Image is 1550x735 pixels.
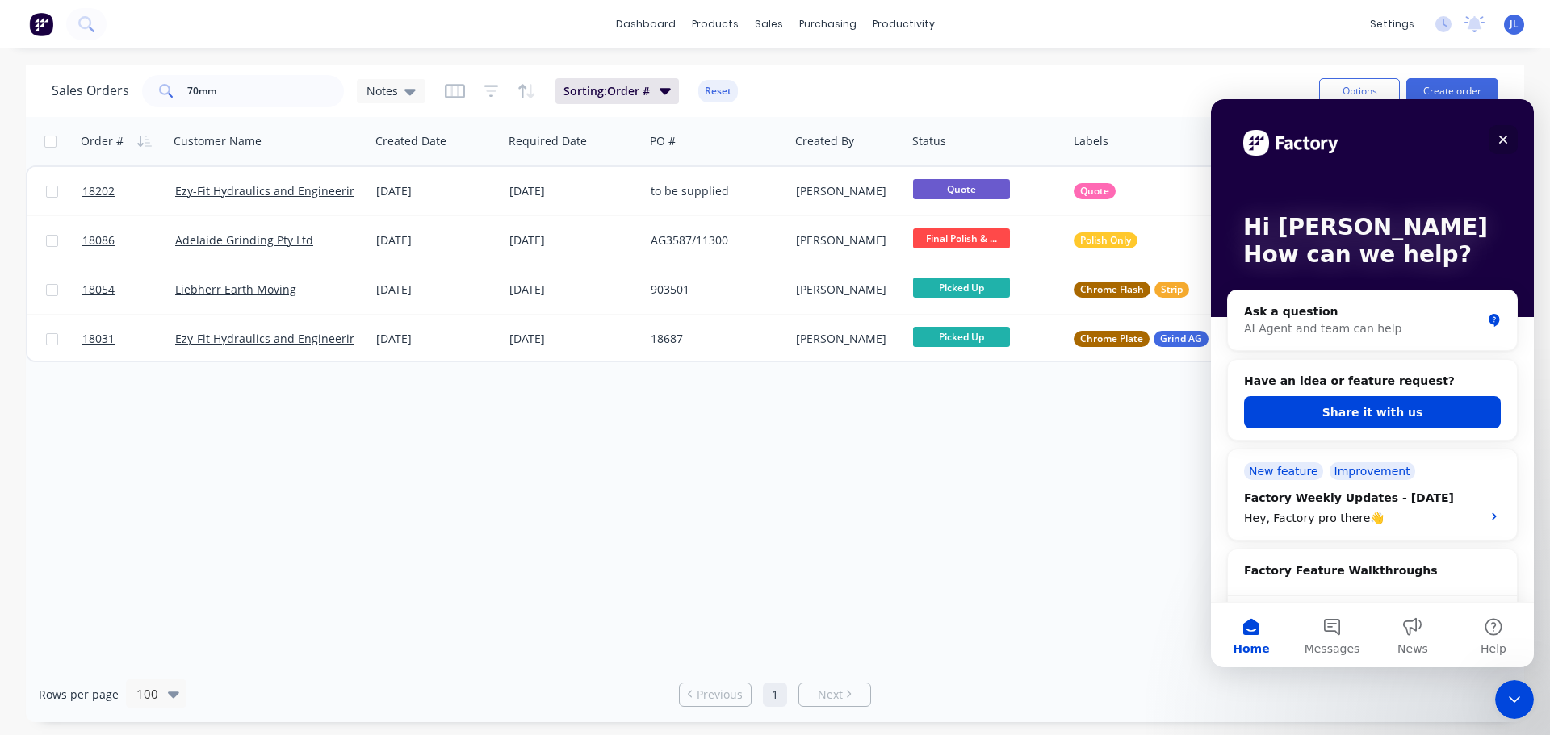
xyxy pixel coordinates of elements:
div: [DATE] [376,183,496,199]
div: Customer Name [174,133,262,149]
div: settings [1362,12,1422,36]
a: Next page [799,687,870,703]
div: 903501 [651,282,776,298]
div: Status [912,133,946,149]
button: Options [1319,78,1400,104]
span: Strip [1161,282,1183,298]
div: [DATE] [376,331,496,347]
a: 18054 [82,265,175,314]
div: Required Date [509,133,587,149]
a: Ezy-Fit Hydraulics and Engineering Group Pty Ltd [175,183,440,198]
div: [DATE] [376,282,496,298]
div: Created By [795,133,854,149]
button: Sorting:Order # [555,78,679,104]
a: Page 1 is your current page [763,683,787,707]
div: Order # [81,133,124,149]
div: [DATE] [509,183,638,199]
span: Notes [367,82,398,99]
div: to be supplied [651,183,776,199]
span: Next [818,687,843,703]
div: [PERSON_NAME] [796,331,895,347]
div: [PERSON_NAME] [796,282,895,298]
button: Create order [1406,78,1498,104]
div: Labels [1074,133,1108,149]
div: [DATE] [509,232,638,248]
a: Liebherr Earth Moving [175,282,296,297]
span: Chrome Flash [1080,282,1144,298]
button: Quote [1074,183,1116,199]
div: [PERSON_NAME] [796,232,895,248]
iframe: Intercom live chat [1211,99,1534,667]
span: Final Polish & ... [913,228,1010,248]
span: Quote [1080,183,1109,199]
span: Previous [697,687,743,703]
span: 18031 [82,331,115,347]
a: Previous page [680,687,751,703]
a: 18031 [82,315,175,363]
div: PO # [650,133,676,149]
button: Reset [698,80,738,102]
div: [DATE] [376,232,496,248]
span: 18086 [82,232,115,248]
div: products [684,12,747,36]
div: 18687 [651,331,776,347]
span: Rows per page [39,687,119,703]
div: [PERSON_NAME] [796,183,895,199]
a: 18086 [82,216,175,265]
a: Ezy-Fit Hydraulics and Engineering Group Pty Ltd [175,331,440,346]
div: sales [747,12,791,36]
ul: Pagination [672,683,878,707]
input: Search... [187,75,345,107]
iframe: Intercom live chat [1495,680,1534,719]
img: Factory [29,12,53,36]
div: [DATE] [509,331,638,347]
span: JL [1510,17,1519,31]
button: Chrome PlateGrind AG [1074,331,1209,347]
a: Adelaide Grinding Pty Ltd [175,232,313,248]
div: Created Date [375,133,446,149]
span: Quote [913,179,1010,199]
span: Chrome Plate [1080,331,1143,347]
button: Polish Only [1074,232,1137,248]
span: Picked Up [913,327,1010,347]
a: dashboard [608,12,684,36]
a: 18202 [82,167,175,215]
div: purchasing [791,12,865,36]
span: Polish Only [1080,232,1131,248]
div: AG3587/11300 [651,232,776,248]
button: Chrome FlashStrip [1074,282,1189,298]
div: [DATE] [509,282,638,298]
span: Picked Up [913,278,1010,298]
span: Grind AG [1160,331,1202,347]
div: productivity [865,12,943,36]
h1: Sales Orders [52,83,129,98]
span: 18054 [82,282,115,298]
span: Sorting: Order # [563,83,650,99]
span: 18202 [82,183,115,199]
